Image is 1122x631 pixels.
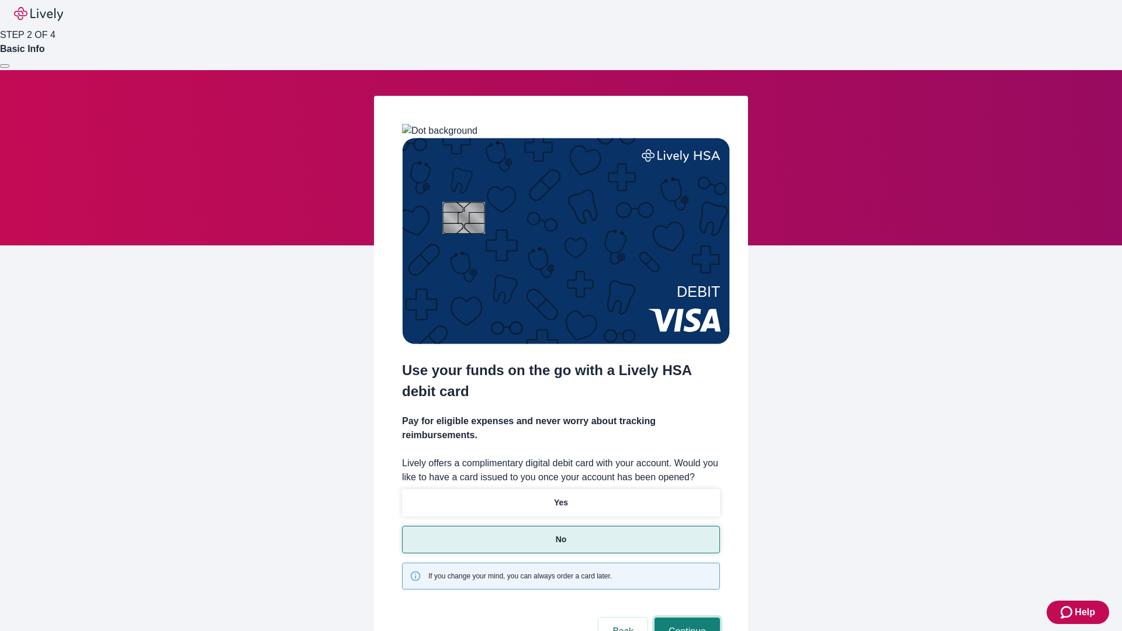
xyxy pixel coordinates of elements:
p: No [556,533,567,546]
img: Lively [14,7,63,21]
button: No [402,526,720,553]
svg: Zendesk support icon [1061,605,1075,619]
h2: Use your funds on the go with a Lively HSA debit card [402,360,720,402]
button: Zendesk support iconHelp [1047,601,1109,624]
label: Lively offers a complimentary digital debit card with your account. Would you like to have a card... [402,456,720,484]
button: Yes [402,489,720,516]
h4: Pay for eligible expenses and never worry about tracking reimbursements. [402,414,720,442]
img: Debit card [402,138,730,344]
img: Dot background [402,124,477,138]
span: Help [1075,605,1095,619]
p: Yes [554,497,568,509]
span: If you change your mind, you can always order a card later. [428,571,612,581]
